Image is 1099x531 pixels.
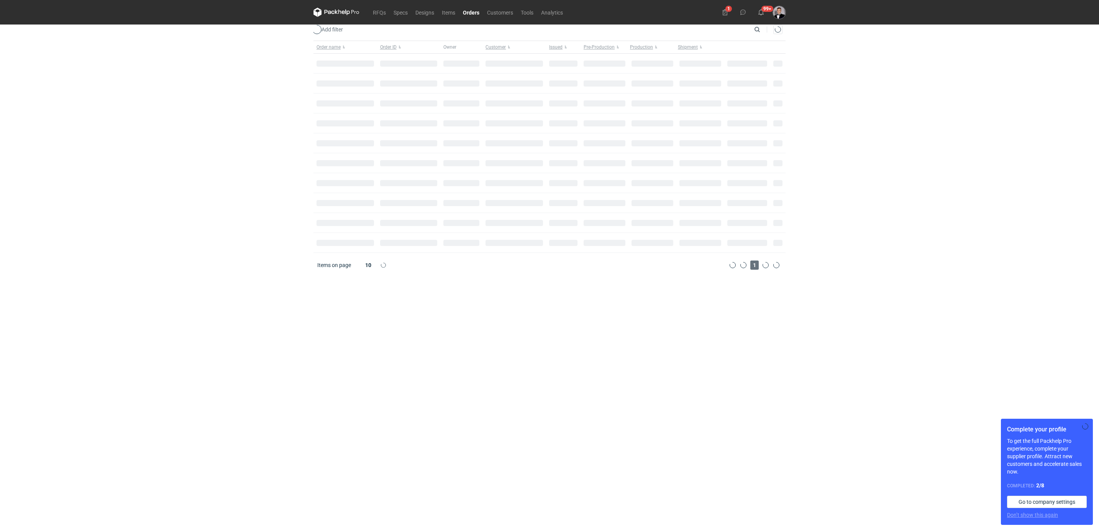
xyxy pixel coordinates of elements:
span: Order name [317,44,341,50]
span: Order ID [380,44,397,50]
button: Customer [482,41,546,53]
a: Tools [517,8,537,17]
span: Pre-Production [584,44,615,50]
span: Production [630,44,653,50]
img: Filip Sobolewski [773,6,786,19]
strong: 2 / 8 [1036,482,1044,488]
button: Add filter [312,25,343,34]
input: Search [753,25,777,34]
button: Order ID [377,41,441,53]
button: Order name [313,41,377,53]
div: 10 [356,260,381,270]
button: Issued [546,41,581,53]
button: Production [628,41,676,53]
span: Shipment [678,44,698,50]
h1: Complete your profile [1007,425,1087,434]
span: 1 [750,261,759,270]
button: Pre-Production [581,41,628,53]
a: Orders [459,8,483,17]
a: Analytics [537,8,567,17]
div: Completed: [1007,482,1087,490]
span: Issued [549,44,563,50]
span: Customer [486,44,506,50]
button: Skip for now [1081,422,1090,431]
button: 1 [719,6,731,18]
button: Don’t show this again [1007,511,1058,519]
a: Items [438,8,459,17]
span: Items on page [317,261,351,269]
button: 99+ [755,6,767,18]
p: To get the full Packhelp Pro experience, complete your supplier profile. Attract new customers an... [1007,437,1087,475]
svg: Packhelp Pro [313,8,359,17]
span: Owner [443,44,456,50]
a: RFQs [369,8,390,17]
a: Specs [390,8,412,17]
a: Designs [412,8,438,17]
a: Customers [483,8,517,17]
a: Go to company settings [1007,496,1087,508]
button: Shipment [676,41,724,53]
